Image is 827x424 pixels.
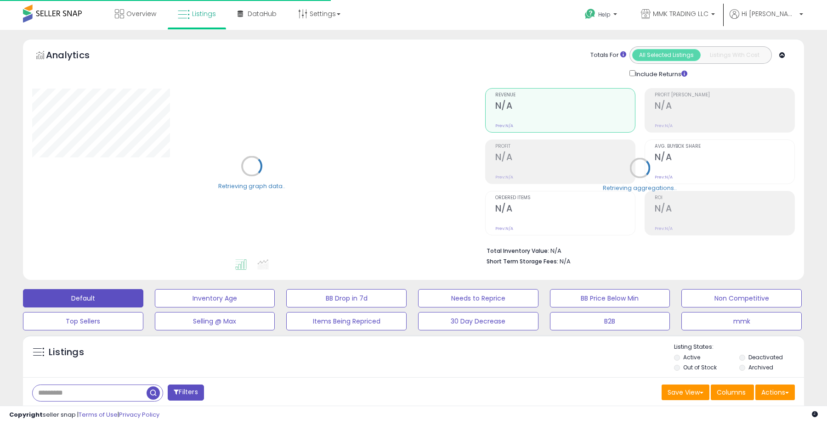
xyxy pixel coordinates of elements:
span: Listings [192,9,216,18]
i: Get Help [584,8,596,20]
span: MMK TRADING LLC [653,9,708,18]
button: Default [23,289,143,307]
h5: Listings [49,346,84,359]
button: Listings With Cost [700,49,769,61]
button: Non Competitive [681,289,802,307]
strong: Copyright [9,410,43,419]
h5: Analytics [46,49,108,64]
button: BB Drop in 7d [286,289,407,307]
a: Hi [PERSON_NAME] [730,9,803,30]
button: BB Price Below Min [550,289,670,307]
label: Deactivated [748,353,783,361]
div: seller snap | | [9,411,159,419]
label: Archived [748,363,773,371]
button: Inventory Age [155,289,275,307]
button: Top Sellers [23,312,143,330]
button: Filters [168,385,204,401]
label: Out of Stock [683,363,717,371]
button: 30 Day Decrease [418,312,538,330]
div: Retrieving graph data.. [218,182,285,190]
button: Needs to Reprice [418,289,538,307]
a: Privacy Policy [119,410,159,419]
label: Active [683,353,700,361]
a: Terms of Use [79,410,118,419]
span: Overview [126,9,156,18]
button: Items Being Repriced [286,312,407,330]
button: All Selected Listings [632,49,701,61]
div: Totals For [590,51,626,60]
button: B2B [550,312,670,330]
button: Columns [711,385,754,400]
button: Actions [755,385,795,400]
button: Selling @ Max [155,312,275,330]
p: Listing States: [674,343,804,351]
span: Columns [717,388,746,397]
span: DataHub [248,9,277,18]
button: Save View [662,385,709,400]
div: Include Returns [623,68,698,79]
button: mmk [681,312,802,330]
div: Retrieving aggregations.. [603,184,677,192]
span: Help [598,11,611,18]
a: Help [578,1,626,30]
span: Hi [PERSON_NAME] [742,9,797,18]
